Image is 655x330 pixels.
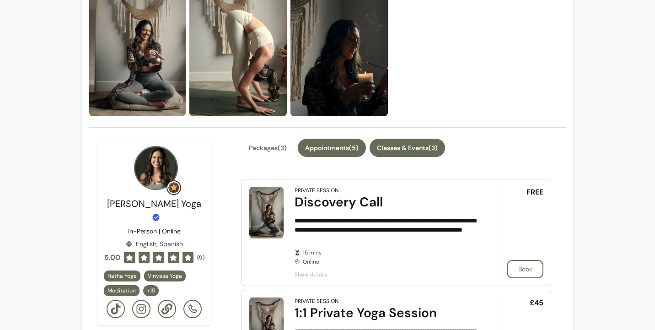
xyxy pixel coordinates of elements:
button: Book [507,260,543,278]
div: English, Spanish [126,239,183,249]
span: + 15 [145,287,157,294]
span: Vinyasa Yoga [148,272,182,280]
span: Show details [295,271,478,278]
span: £45 [530,298,543,308]
p: In-Person | Online [128,227,181,236]
div: 1:1 Private Yoga Session [295,305,478,321]
span: Meditation [107,287,136,294]
span: 15 mins [303,249,478,256]
button: Appointments(5) [298,139,366,157]
span: 5.00 [104,252,120,263]
img: Discovery Call [249,187,284,238]
div: Online [295,249,478,265]
span: [PERSON_NAME] Yoga [107,198,201,210]
div: Private Session [295,187,338,194]
button: Classes & Events(3) [370,139,445,157]
div: Discovery Call [295,194,478,211]
img: Grow [168,182,179,193]
span: ( 9 ) [197,254,204,261]
span: Hatha Yoga [107,272,137,280]
div: Private Session [295,298,338,305]
img: Provider image [134,146,178,190]
span: FREE [526,187,543,198]
button: Packages(3) [242,139,294,157]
